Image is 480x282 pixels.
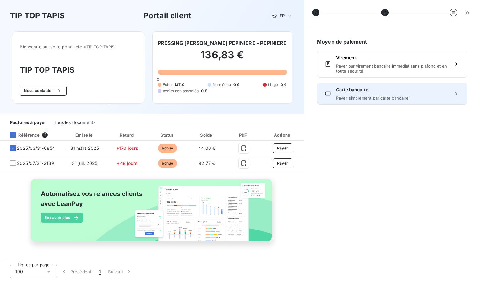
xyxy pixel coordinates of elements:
[149,132,186,138] div: Statut
[157,77,159,82] span: 0
[201,88,207,94] span: 0 €
[273,158,292,168] button: Payer
[20,86,66,96] button: Nous contacter
[20,44,137,49] span: Bienvenue sur votre portail client TIP TOP TAPIS .
[54,116,95,129] div: Tous les documents
[116,145,139,151] span: +170 jours
[17,145,55,151] span: 2025/03/31-0854
[158,39,287,47] h6: PRESSING [PERSON_NAME] PEPINIERE - PEPINIERE
[213,82,231,88] span: Non-échu
[117,160,137,166] span: +48 jours
[336,63,448,73] span: Payer par virement bancaire immédiat sans plafond et en toute sécurité
[268,82,278,88] span: Litige
[280,13,285,18] span: FR
[70,145,99,151] span: 31 mars 2025
[336,55,448,61] span: Virement
[72,160,97,166] span: 31 juil. 2025
[336,87,448,93] span: Carte bancaire
[42,132,48,138] span: 2
[336,95,448,100] span: Payer simplement par carte bancaire
[317,38,467,46] h6: Moyen de paiement
[144,10,191,21] h3: Portail client
[95,265,104,278] button: 1
[104,265,136,278] button: Suivant
[99,268,101,275] span: 1
[174,82,184,88] span: 137 €
[273,143,292,153] button: Payer
[158,159,177,168] span: échue
[281,82,286,88] span: 0 €
[189,132,225,138] div: Solde
[17,160,54,166] span: 2025/07/31-2139
[25,175,279,252] img: banner
[163,82,172,88] span: Échu
[199,160,215,166] span: 92,77 €
[158,144,177,153] span: échue
[5,132,40,138] div: Référence
[262,132,303,138] div: Actions
[158,49,287,68] h2: 136,83 €
[15,268,23,275] span: 100
[227,132,260,138] div: PDF
[20,64,137,76] h3: TIP TOP TAPIS
[163,88,199,94] span: Avoirs non associés
[57,265,95,278] button: Précédent
[64,132,106,138] div: Émise le
[108,132,146,138] div: Retard
[10,10,65,21] h3: TIP TOP TAPIS
[10,116,46,129] div: Factures à payer
[198,145,215,151] span: 44,06 €
[233,82,239,88] span: 0 €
